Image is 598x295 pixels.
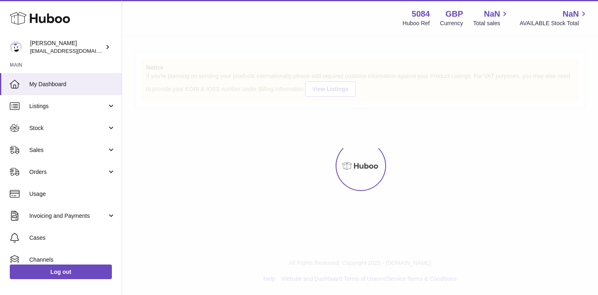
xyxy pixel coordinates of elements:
div: [PERSON_NAME] [30,39,103,55]
span: My Dashboard [29,80,116,88]
span: Stock [29,124,107,132]
span: Channels [29,256,116,264]
a: NaN AVAILABLE Stock Total [519,9,588,27]
span: Usage [29,190,116,198]
div: Huboo Ref [403,20,430,27]
span: Sales [29,146,107,154]
span: AVAILABLE Stock Total [519,20,588,27]
strong: 5084 [412,9,430,20]
img: konstantinosmouratidis@hotmail.com [10,41,22,53]
span: NaN [563,9,579,20]
span: Listings [29,102,107,110]
span: Total sales [473,20,509,27]
a: NaN Total sales [473,9,509,27]
span: Invoicing and Payments [29,212,107,220]
a: Log out [10,265,112,279]
span: Cases [29,234,116,242]
div: Currency [440,20,463,27]
span: Orders [29,168,107,176]
strong: GBP [445,9,463,20]
span: NaN [484,9,500,20]
span: [EMAIL_ADDRESS][DOMAIN_NAME] [30,48,120,54]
